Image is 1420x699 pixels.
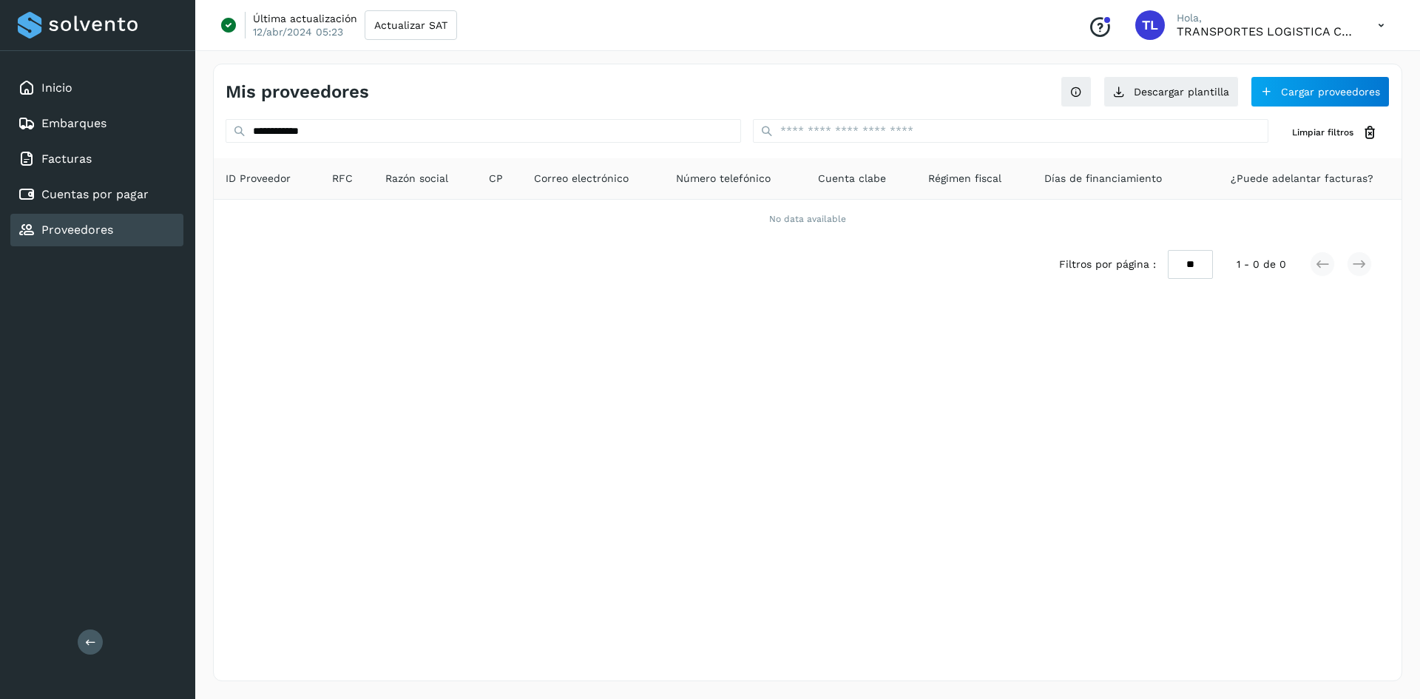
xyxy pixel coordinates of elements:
[10,178,183,211] div: Cuentas por pagar
[928,171,1001,186] span: Régimen fiscal
[1251,76,1390,107] button: Cargar proveedores
[385,171,448,186] span: Razón social
[41,187,149,201] a: Cuentas por pagar
[1177,12,1354,24] p: Hola,
[226,81,369,103] h4: Mis proveedores
[534,171,629,186] span: Correo electrónico
[10,143,183,175] div: Facturas
[10,214,183,246] div: Proveedores
[41,81,72,95] a: Inicio
[10,72,183,104] div: Inicio
[1237,257,1286,272] span: 1 - 0 de 0
[489,171,503,186] span: CP
[226,171,291,186] span: ID Proveedor
[41,116,106,130] a: Embarques
[253,12,357,25] p: Última actualización
[41,152,92,166] a: Facturas
[1059,257,1156,272] span: Filtros por página :
[1292,126,1353,139] span: Limpiar filtros
[818,171,886,186] span: Cuenta clabe
[374,20,447,30] span: Actualizar SAT
[1280,119,1390,146] button: Limpiar filtros
[10,107,183,140] div: Embarques
[1044,171,1162,186] span: Días de financiamiento
[214,200,1402,238] td: No data available
[1103,76,1239,107] button: Descargar plantilla
[676,171,771,186] span: Número telefónico
[41,223,113,237] a: Proveedores
[1177,24,1354,38] p: TRANSPORTES LOGISTICA CENTRAL SA DE CV
[332,171,353,186] span: RFC
[365,10,457,40] button: Actualizar SAT
[253,25,343,38] p: 12/abr/2024 05:23
[1231,171,1373,186] span: ¿Puede adelantar facturas?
